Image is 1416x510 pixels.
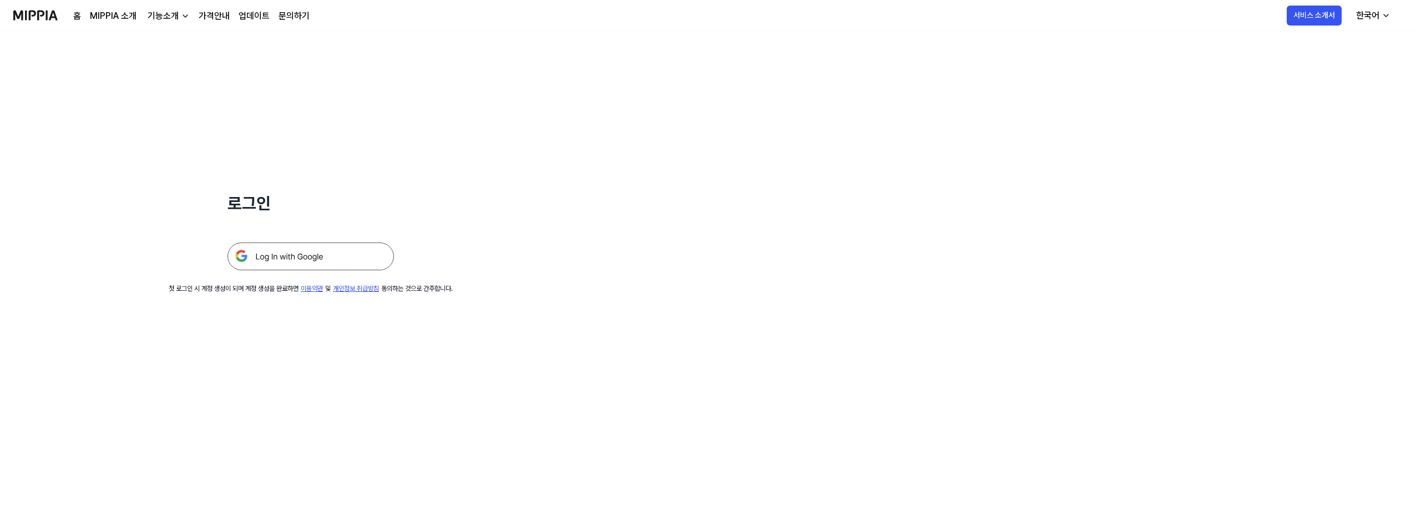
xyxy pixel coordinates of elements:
[145,9,181,23] div: 기능소개
[181,12,190,21] img: down
[1347,4,1397,27] button: 한국어
[90,9,136,23] a: MIPPIA 소개
[333,285,379,292] a: 개인정보 취급방침
[199,9,230,23] a: 가격안내
[145,9,190,23] button: 기능소개
[227,191,394,216] h1: 로그인
[227,243,394,270] img: 구글 로그인 버튼
[1354,9,1382,22] div: 한국어
[279,9,310,23] a: 문의하기
[239,9,270,23] a: 업데이트
[1287,6,1342,26] button: 서비스 소개서
[73,9,81,23] a: 홈
[169,284,453,294] div: 첫 로그인 시 계정 생성이 되며 계정 생성을 완료하면 및 동의하는 것으로 간주합니다.
[301,285,323,292] a: 이용약관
